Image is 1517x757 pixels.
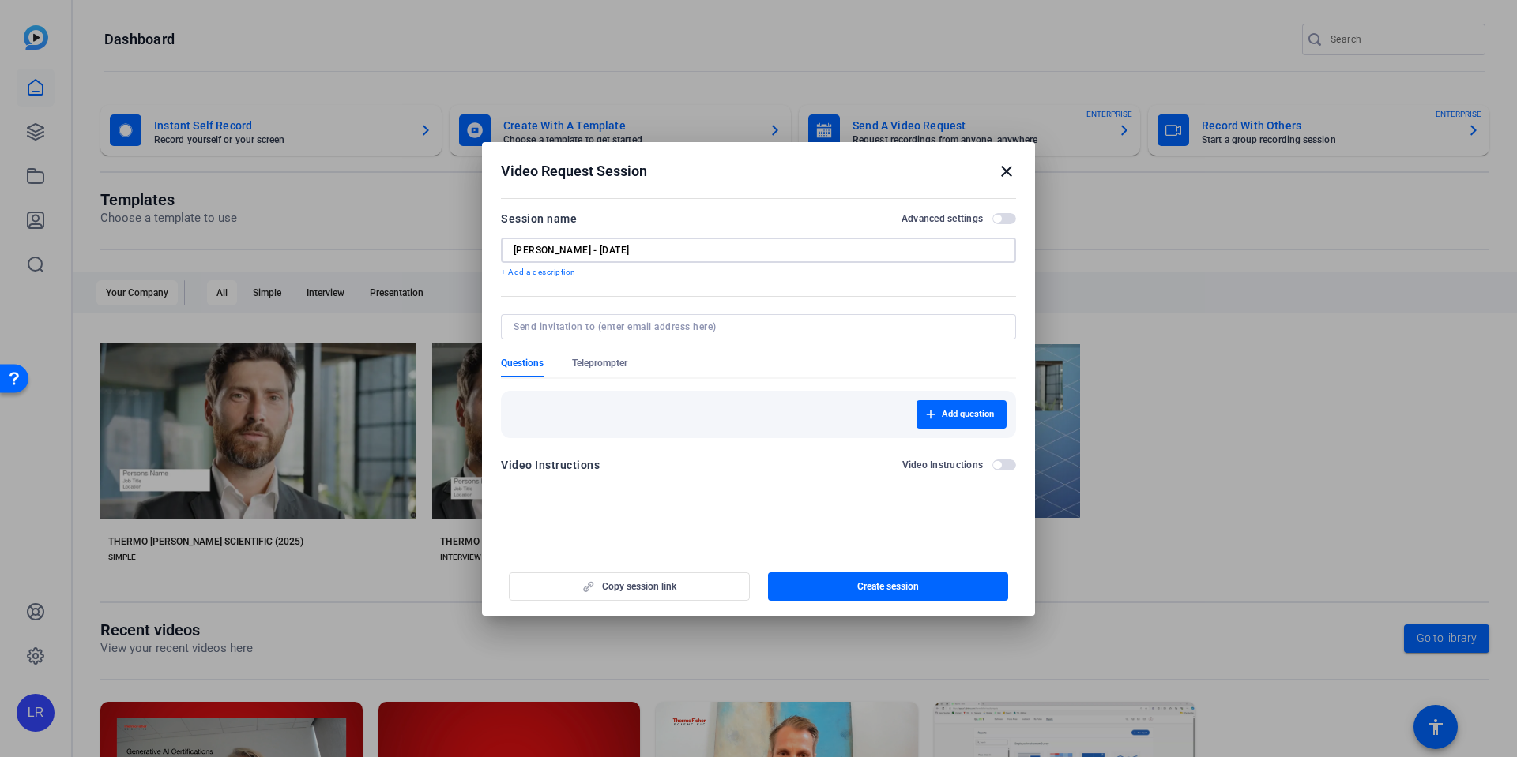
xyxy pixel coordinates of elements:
h2: Video Instructions [902,459,984,471]
span: Teleprompter [572,357,627,369]
div: Video Request Session [501,162,1016,181]
h2: Advanced settings [902,212,983,225]
input: Enter Session Name [514,244,1003,257]
span: Questions [501,357,544,369]
mat-icon: close [997,162,1016,181]
span: Create session [857,580,919,593]
span: Add question [942,408,994,421]
button: Add question [917,400,1007,429]
div: Session name [501,209,577,228]
p: + Add a description [501,266,1016,279]
input: Send invitation to (enter email address here) [514,320,997,333]
button: Create session [768,572,1009,601]
div: Video Instructions [501,455,600,474]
